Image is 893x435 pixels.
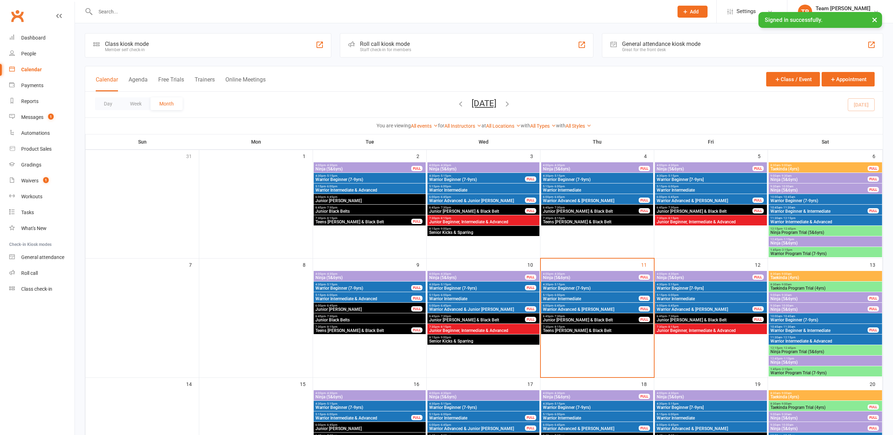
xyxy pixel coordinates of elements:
span: Warrior Intermediate [429,188,538,192]
span: Junior Black Belts [315,209,424,213]
span: 5:15pm [656,185,765,188]
span: - 1:15pm [782,238,794,241]
span: - 6:45pm [667,304,679,307]
span: 1 [43,177,49,183]
a: Reports [9,93,75,109]
input: Search... [93,7,668,17]
div: 31 [186,150,199,162]
a: Waivers 1 [9,173,75,189]
div: FULL [639,317,650,322]
span: - 6:45pm [439,195,451,199]
span: 12:45pm [770,238,881,241]
span: 6:45pm [543,206,639,209]
span: 10:00am [770,195,881,199]
span: 4:00pm [656,164,753,167]
span: - 6:00pm [326,185,337,188]
div: General attendance kiosk mode [622,41,700,47]
span: Ninja (5&6yrs) [770,307,868,312]
span: Warrior Advanced & Junior [PERSON_NAME] [429,307,525,312]
div: FULL [752,208,764,213]
span: 5:15pm [429,185,538,188]
span: - 4:30pm [553,164,565,167]
a: Dashboard [9,30,75,46]
span: 4:00pm [656,272,753,276]
div: FULL [411,219,422,224]
span: 5:15pm [543,185,652,188]
div: People [21,51,36,56]
span: - 4:30pm [667,272,679,276]
div: 9 [416,259,426,270]
span: Settings [737,4,756,19]
span: 9:30am [770,185,868,188]
span: - 8:15pm [667,217,679,220]
div: FULL [411,166,422,171]
div: FULL [868,296,879,301]
a: Class kiosk mode [9,281,75,297]
a: What's New [9,220,75,236]
span: 9:30am [770,304,868,307]
span: 7:30pm [543,217,652,220]
span: - 4:30pm [553,272,565,276]
span: - 4:30pm [326,272,337,276]
div: 10 [527,259,540,270]
th: Thu [540,134,654,149]
span: 6:45pm [656,206,753,209]
span: Ninja (5&6yrs) [543,276,639,280]
div: 12 [755,259,768,270]
div: Roll call [21,270,38,276]
a: All Instructors [444,123,481,129]
span: 4:30pm [656,283,765,286]
span: 5:15pm [429,294,538,297]
strong: for [438,123,444,128]
span: Ninja (5&6yrs) [315,276,424,280]
span: 1 [48,114,54,120]
div: FULL [525,285,536,290]
span: Taekinda (4yrs) [770,276,881,280]
div: 7 [189,259,199,270]
span: - 6:45pm [667,195,679,199]
span: Signed in successfully. [765,17,822,23]
span: - 10:45am [782,195,795,199]
div: FULL [639,296,650,301]
div: FULL [639,306,650,312]
span: Ninja (5&6yrs) [543,167,639,171]
span: - 5:15pm [439,283,451,286]
a: Automations [9,125,75,141]
div: Waivers [21,178,39,183]
th: Sun [85,134,199,149]
div: FULL [752,198,764,203]
div: FULL [639,208,650,213]
div: Staff check-in for members [360,47,411,52]
span: 6:45pm [429,315,525,318]
span: - 9:00am [780,283,792,286]
a: Workouts [9,189,75,205]
span: 6:00pm [429,195,525,199]
span: Taekinda (4yrs) [770,167,868,171]
span: Warrior Beginner & Intermediate [770,209,868,213]
div: FULL [868,187,879,192]
span: 8:15pm [429,227,538,230]
span: 7:30pm [315,217,412,220]
span: - 9:00am [780,272,792,276]
span: - 6:00pm [553,185,565,188]
span: Teens [PERSON_NAME] & Black Belt [315,220,412,224]
div: Class check-in [21,286,52,292]
span: Warrior Beginner (7-9yrs) [543,286,652,290]
button: Appointment [822,72,875,86]
a: Tasks [9,205,75,220]
span: Ninja (5&6yrs) [770,241,881,245]
span: - 7:30pm [439,315,451,318]
span: 4:00pm [429,164,538,167]
strong: with [521,123,530,128]
span: 6:00pm [429,304,525,307]
button: × [868,12,881,27]
button: Trainers [195,76,215,91]
span: 4:30pm [315,283,412,286]
a: All events [411,123,438,129]
strong: at [481,123,486,128]
span: Ninja (5&6yrs) [656,167,753,171]
span: - 12:45pm [782,227,796,230]
a: People [9,46,75,62]
span: 8:30am [770,164,868,167]
span: Add [690,9,699,14]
